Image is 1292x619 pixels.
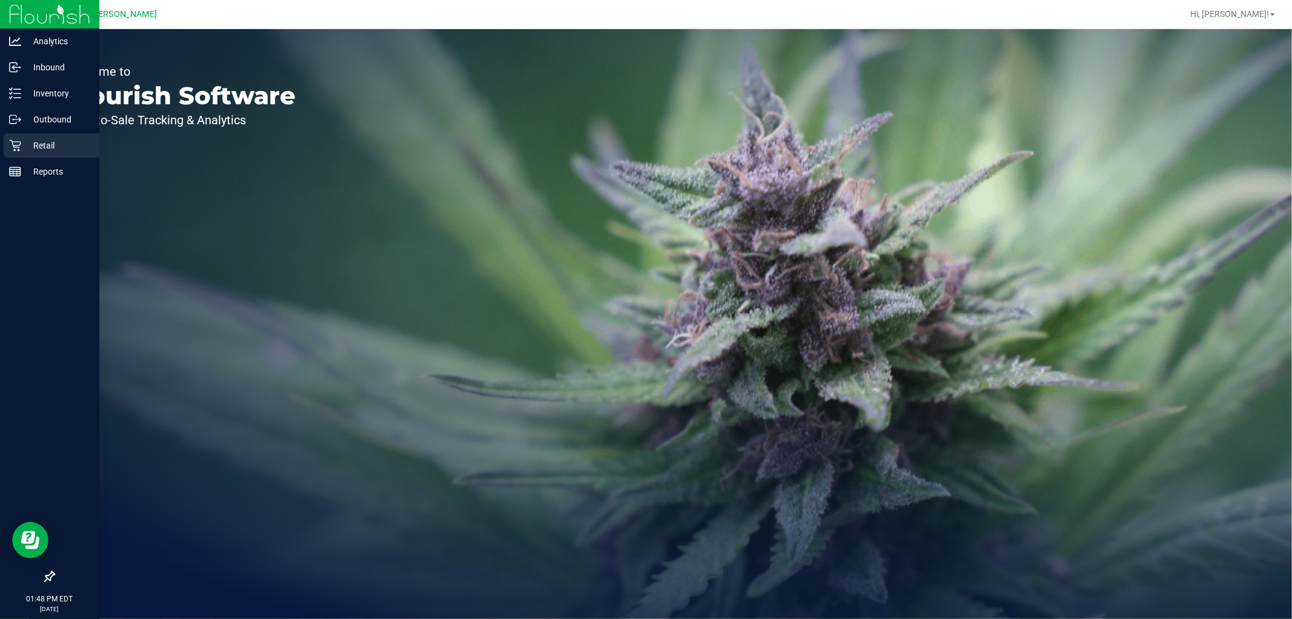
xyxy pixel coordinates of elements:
[65,114,296,126] p: Seed-to-Sale Tracking & Analytics
[21,34,94,49] p: Analytics
[9,87,21,99] inline-svg: Inventory
[90,9,157,19] span: [PERSON_NAME]
[9,139,21,152] inline-svg: Retail
[65,65,296,78] p: Welcome to
[9,35,21,47] inline-svg: Analytics
[9,61,21,73] inline-svg: Inbound
[21,138,94,153] p: Retail
[21,60,94,75] p: Inbound
[9,113,21,125] inline-svg: Outbound
[5,594,94,604] p: 01:48 PM EDT
[5,604,94,614] p: [DATE]
[1190,9,1269,19] span: Hi, [PERSON_NAME]!
[12,522,48,558] iframe: Resource center
[9,166,21,178] inline-svg: Reports
[65,84,296,108] p: Flourish Software
[21,112,94,127] p: Outbound
[21,164,94,179] p: Reports
[21,86,94,101] p: Inventory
